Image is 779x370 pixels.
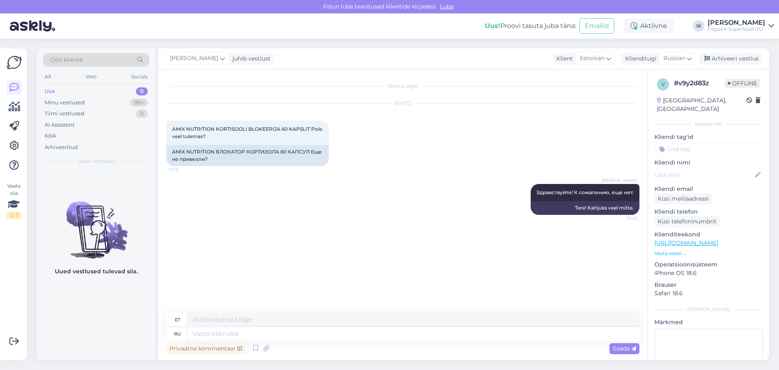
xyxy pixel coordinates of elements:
[229,54,271,63] div: juhib vestlust
[654,193,712,204] div: Küsi meiliaadressi
[654,133,763,141] p: Kliendi tag'id
[6,55,22,70] img: Askly Logo
[613,345,636,352] span: Saada
[45,132,56,140] div: Kõik
[55,267,138,276] p: Uued vestlused tulevad siia.
[708,26,765,32] div: Fitpoint Superfood OÜ
[654,289,763,298] p: Safari 18.6
[129,71,149,82] div: Socials
[174,327,181,341] div: ru
[654,230,763,239] p: Klienditeekond
[6,212,21,219] div: 2 / 3
[624,19,674,33] div: Aktiivne
[654,269,763,277] p: iPhone OS 18.6
[725,79,760,88] span: Offline
[699,53,762,64] div: Arhiveeri vestlus
[175,313,180,327] div: et
[166,82,639,90] div: Vestlus algas
[657,96,747,113] div: [GEOGRAPHIC_DATA], [GEOGRAPHIC_DATA]
[166,145,329,166] div: AMIX NUTRITION БЛОКАТОР КОРТИЗОЛА 60 КАПСУЛ Еще не привезли?
[130,99,148,107] div: 99+
[661,81,665,87] span: v
[6,182,21,219] div: Vaata siia
[607,215,637,221] span: 10:43
[580,54,605,63] span: Estonian
[536,189,634,195] span: Здравствуйте! К сожалению, еще нет.
[531,201,639,215] div: Tere! Kahjuks veel mitte.
[602,177,637,184] span: [PERSON_NAME]
[654,260,763,269] p: Operatsioonisüsteem
[654,216,720,227] div: Küsi telefoninumbrit
[579,18,614,34] button: Emailid
[654,250,763,257] p: Vaata edasi ...
[654,239,718,247] a: [URL][DOMAIN_NAME]
[50,56,83,64] span: Otsi kliente
[655,171,753,180] input: Lisa nimi
[169,167,199,173] span: 10:15
[45,143,78,151] div: Arhiveeritud
[437,3,456,10] span: Luba
[45,121,75,129] div: AI Assistent
[170,54,218,63] span: [PERSON_NAME]
[45,110,84,118] div: Tiimi vestlused
[654,143,763,155] input: Lisa tag
[166,343,245,354] div: Privaatne kommentaar
[553,54,573,63] div: Klient
[654,318,763,327] p: Märkmed
[37,187,156,260] img: No chats
[654,281,763,289] p: Brauser
[654,121,763,128] div: Kliendi info
[485,22,500,30] b: Uus!
[622,54,656,63] div: Klienditugi
[654,185,763,193] p: Kliendi email
[654,158,763,167] p: Kliendi nimi
[674,78,725,88] div: # v9y2d83z
[136,87,148,95] div: 0
[166,100,639,107] div: [DATE]
[136,110,148,118] div: 0
[708,19,774,32] a: [PERSON_NAME]Fitpoint Superfood OÜ
[693,20,704,32] div: IK
[663,54,685,63] span: Russian
[485,21,576,31] div: Proovi tasuta juba täna:
[77,158,115,165] span: Uued vestlused
[654,306,763,313] div: [PERSON_NAME]
[45,87,55,95] div: Uus
[45,99,85,107] div: Minu vestlused
[84,71,98,82] div: Web
[43,71,52,82] div: All
[654,208,763,216] p: Kliendi telefon
[172,126,323,139] span: AMIX NUTRITION KORTISOOLI BLOKEERIJA 60 KAPSLIT Pole veel tulemas?
[708,19,765,26] div: [PERSON_NAME]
